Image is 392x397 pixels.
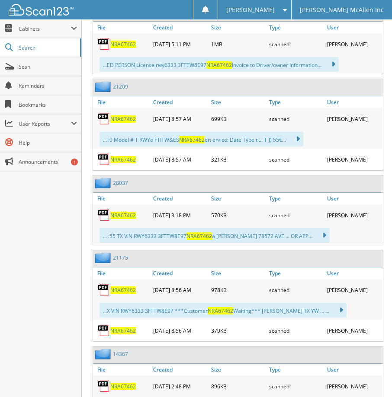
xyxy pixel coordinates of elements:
[208,307,233,314] span: NRA67462
[267,281,325,299] div: scanned
[209,281,267,299] div: 978KB
[110,41,136,48] a: NRA67462
[151,322,209,339] div: [DATE] 8:56 AM
[110,383,136,390] a: NRA67462
[226,7,275,13] span: [PERSON_NAME]
[93,364,151,375] a: File
[100,132,303,146] div: ... :0 Model # T RWYe FTITW&ES er: ervice: Date Type t ... T ]) 55€...
[186,232,212,240] span: NRA67462
[151,206,209,224] div: [DATE] 3:18 PM
[151,267,209,279] a: Created
[19,139,77,146] span: Help
[151,110,209,127] div: [DATE] 8:57 AM
[97,380,110,393] img: PDF.png
[325,206,383,224] div: [PERSON_NAME]
[19,44,76,51] span: Search
[93,267,151,279] a: File
[110,212,136,219] a: NRA67462
[19,158,77,165] span: Announcements
[209,151,267,168] div: 321KB
[325,35,383,53] div: [PERSON_NAME]
[151,281,209,299] div: [DATE] 8:56 AM
[151,193,209,204] a: Created
[209,206,267,224] div: 570KB
[325,22,383,33] a: User
[95,81,113,92] img: folder2.png
[325,281,383,299] div: [PERSON_NAME]
[19,25,71,32] span: Cabinets
[209,267,267,279] a: Size
[113,83,128,90] a: 21209
[113,254,128,261] a: 21175
[97,324,110,337] img: PDF.png
[209,96,267,108] a: Size
[267,322,325,339] div: scanned
[209,22,267,33] a: Size
[151,96,209,108] a: Created
[19,120,71,127] span: User Reports
[151,378,209,395] div: [DATE] 2:48 PM
[209,193,267,204] a: Size
[110,156,136,163] a: NRA67462
[9,4,74,16] img: scan123-logo-white.svg
[209,378,267,395] div: 896KB
[19,101,77,108] span: Bookmarks
[19,82,77,89] span: Reminders
[113,350,128,358] a: 14367
[71,159,78,165] div: 1
[267,206,325,224] div: scanned
[267,193,325,204] a: Type
[19,63,77,70] span: Scan
[151,22,209,33] a: Created
[110,327,136,334] a: NRA67462
[100,57,339,72] div: ...ED PERSON License rwy6333 3FTTW8E97 Invoice to Driver/owner Information...
[110,115,136,123] a: NRA67462
[110,286,136,294] a: NRA67462
[95,178,113,188] img: folder2.png
[267,364,325,375] a: Type
[97,112,110,125] img: PDF.png
[209,322,267,339] div: 379KB
[267,151,325,168] div: scanned
[325,96,383,108] a: User
[100,228,330,243] div: ... :55 TX VIN RWY6333 3FTTW8E97 a [PERSON_NAME] 78572 AVE ... OR APP...
[93,22,151,33] a: File
[100,303,347,318] div: ...X VIN RWY6333 3FTTW8E97 ***Customer Waiting*** [PERSON_NAME] TX YW ... ...
[209,364,267,375] a: Size
[325,110,383,127] div: [PERSON_NAME]
[325,193,383,204] a: User
[267,96,325,108] a: Type
[95,252,113,263] img: folder2.png
[97,153,110,166] img: PDF.png
[209,35,267,53] div: 1MB
[95,349,113,359] img: folder2.png
[325,322,383,339] div: [PERSON_NAME]
[325,364,383,375] a: User
[267,35,325,53] div: scanned
[93,193,151,204] a: File
[97,38,110,51] img: PDF.png
[300,7,384,13] span: [PERSON_NAME] McAllen Inc
[267,378,325,395] div: scanned
[325,378,383,395] div: [PERSON_NAME]
[151,151,209,168] div: [DATE] 8:57 AM
[325,267,383,279] a: User
[93,96,151,108] a: File
[179,136,205,143] span: NRA67462
[113,179,128,187] a: 28037
[325,151,383,168] div: [PERSON_NAME]
[209,110,267,127] div: 699KB
[349,356,392,397] iframe: Chat Widget
[267,110,325,127] div: scanned
[267,22,325,33] a: Type
[151,35,209,53] div: [DATE] 5:11 PM
[97,283,110,296] img: PDF.png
